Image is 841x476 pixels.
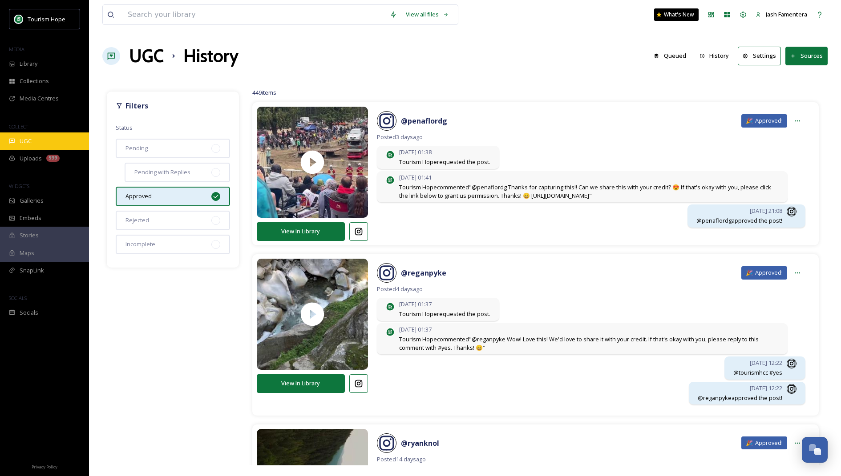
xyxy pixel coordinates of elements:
[183,43,239,69] h1: History
[698,394,782,402] span: @ reganpyke approved the post!
[401,116,447,126] a: @penaflordg
[386,150,395,159] img: logo.png
[377,455,805,464] span: Posted 14 days ago
[386,302,395,311] img: logo.png
[14,15,23,24] img: logo.png
[401,268,446,278] a: @reganpyke
[20,249,34,257] span: Maps
[257,374,345,392] button: View In Library
[134,168,190,176] span: Pending with Replies
[738,47,781,65] button: Settings
[9,123,28,130] span: COLLECT
[741,114,787,127] div: 🎉
[20,231,39,240] span: Stories
[9,46,24,52] span: MEDIA
[741,436,787,449] div: 🎉
[20,60,37,68] span: Library
[733,368,782,377] span: @tourismhcc #yes
[399,158,490,166] span: Tourism Hope requested the post.
[785,47,828,65] button: Sources
[649,47,695,64] a: Queued
[695,47,734,64] button: History
[9,295,27,301] span: SOCIALS
[257,96,368,229] img: thumbnail
[401,116,447,126] strong: @ penaflordg
[123,5,385,24] input: Search your library
[28,15,65,23] span: Tourism Hope
[32,464,57,470] span: Privacy Policy
[257,248,368,381] img: thumbnail
[401,438,439,448] a: @ryanknol
[129,43,164,69] a: UGC
[399,183,779,200] span: Tourism Hope commented "@penaflordg Thanks for capturing this!! Can we share this with your credi...
[766,10,807,18] span: Jash Famentera
[399,300,490,308] span: [DATE] 01:37
[399,173,779,182] span: [DATE] 01:41
[377,285,805,293] span: Posted 4 days ago
[399,148,490,156] span: [DATE] 01:38
[738,47,785,65] a: Settings
[20,308,38,317] span: Socials
[755,439,783,447] span: Approved!
[377,133,805,141] span: Posted 3 days ago
[698,384,782,392] span: [DATE] 12:22
[654,8,699,21] a: What's New
[125,144,148,152] span: Pending
[125,240,155,248] span: Incomplete
[401,438,439,448] strong: @ ryanknol
[20,94,59,103] span: Media Centres
[751,6,812,23] a: Jash Famentera
[32,461,57,472] a: Privacy Policy
[741,266,787,279] div: 🎉
[252,88,276,96] span: 449 items
[20,196,44,205] span: Galleries
[46,155,60,162] div: 599
[386,176,395,184] img: logo.png
[20,214,41,222] span: Embeds
[399,335,779,352] span: Tourism Hope commented "@reganpyke Wow! Love this! We'd love to share it with your credit. If tha...
[125,192,152,200] span: Approved
[733,359,782,367] span: [DATE] 12:22
[802,437,828,463] button: Open Chat
[399,325,779,334] span: [DATE] 01:37
[755,116,783,125] span: Approved!
[20,137,32,145] span: UGC
[696,216,782,225] span: @ penaflordg approved the post!
[20,77,49,85] span: Collections
[20,266,44,275] span: SnapLink
[257,222,345,240] button: View In Library
[649,47,691,64] button: Queued
[696,207,782,215] span: [DATE] 21:08
[20,154,42,163] span: Uploads
[755,268,783,277] span: Approved!
[401,268,446,278] strong: @ reganpyke
[695,47,738,64] a: History
[399,310,490,318] span: Tourism Hope requested the post.
[125,216,149,224] span: Rejected
[125,101,148,111] strong: Filters
[401,6,453,23] a: View all files
[116,124,133,132] span: Status
[386,328,395,336] img: logo.png
[9,183,29,189] span: WIDGETS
